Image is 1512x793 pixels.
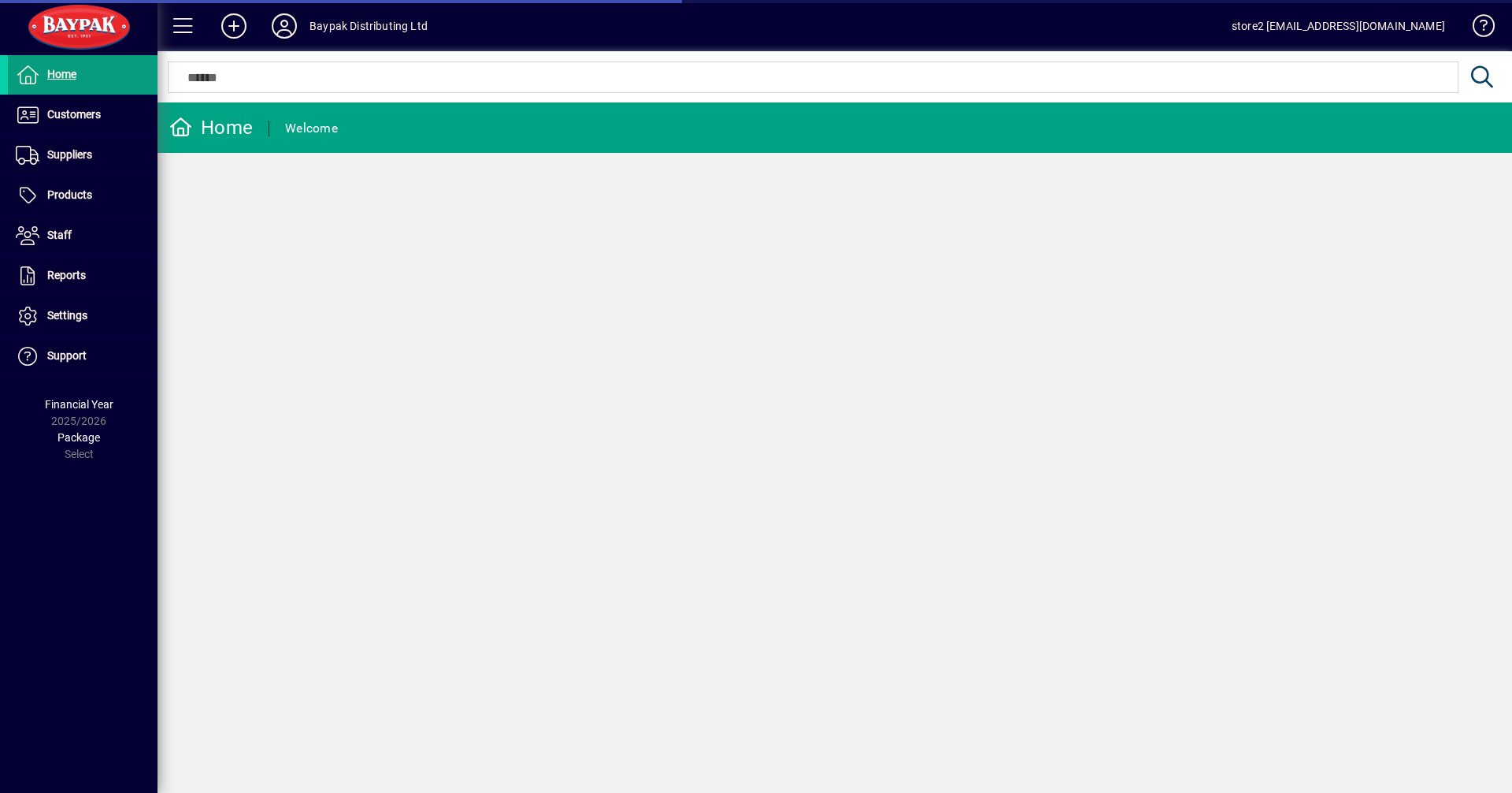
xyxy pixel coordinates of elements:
[1461,3,1492,54] a: Knowledge Base
[8,216,157,255] a: Staff
[1232,13,1445,39] div: store2 [EMAIL_ADDRESS][DOMAIN_NAME]
[209,12,259,40] button: Add
[47,148,92,161] span: Suppliers
[309,13,428,39] div: Baypak Distributing Ltd
[8,256,157,296] a: Reports
[47,309,87,322] span: Settings
[47,188,92,201] span: Products
[47,68,76,80] span: Home
[259,12,309,40] button: Profile
[45,398,113,411] span: Financial Year
[47,269,86,281] span: Reports
[47,229,72,241] span: Staff
[8,176,157,215] a: Products
[8,337,157,376] a: Support
[8,296,157,336] a: Settings
[8,95,157,135] a: Customers
[169,115,253,140] div: Home
[47,108,101,121] span: Customers
[57,431,100,444] span: Package
[47,349,87,362] span: Support
[8,136,157,175] a: Suppliers
[285,116,338,141] div: Welcome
